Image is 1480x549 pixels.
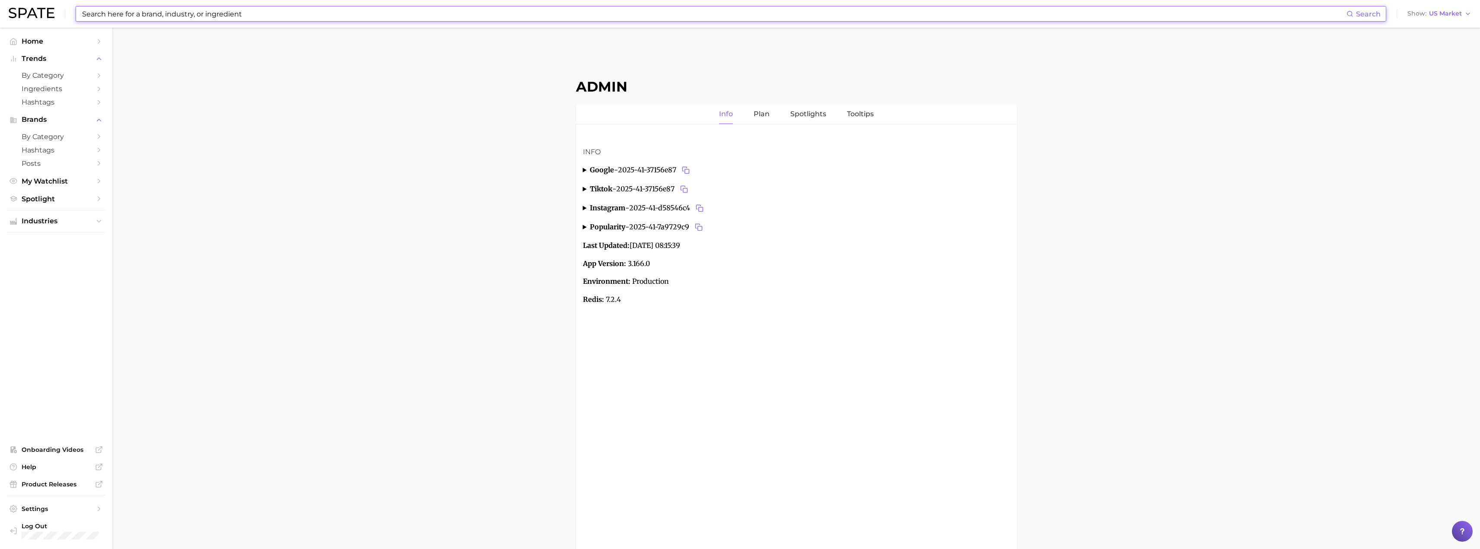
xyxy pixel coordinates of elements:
[625,203,629,212] span: -
[754,105,770,124] a: Plan
[22,55,91,63] span: Trends
[583,164,1010,176] summary: google-2025-41-37156e87Copy 2025-41-37156e87 to clipboard
[583,147,1010,157] h3: Info
[7,478,105,491] a: Product Releases
[7,95,105,109] a: Hashtags
[22,480,91,488] span: Product Releases
[7,192,105,206] a: Spotlight
[629,202,706,214] span: 2025-41-d58546c4
[9,8,54,18] img: SPATE
[590,222,625,231] strong: popularity
[22,116,91,124] span: Brands
[7,520,105,542] a: Log out. Currently logged in with e-mail marwat@spate.nyc.
[590,165,614,174] strong: google
[22,85,91,93] span: Ingredients
[629,221,705,233] span: 2025-41-7a9729c9
[583,221,1010,233] summary: popularity-2025-41-7a9729c9Copy 2025-41-7a9729c9 to clipboard
[576,78,1017,95] h1: Admin
[847,105,874,124] a: Tooltips
[590,203,625,212] strong: instagram
[22,71,91,79] span: by Category
[7,460,105,473] a: Help
[614,165,618,174] span: -
[583,183,1010,195] summary: tiktok-2025-41-37156e87Copy 2025-41-37156e87 to clipboard
[22,146,91,154] span: Hashtags
[1405,8,1474,19] button: ShowUS Market
[22,217,91,225] span: Industries
[22,195,91,203] span: Spotlight
[7,502,105,515] a: Settings
[7,215,105,228] button: Industries
[583,241,630,250] strong: Last Updated:
[7,175,105,188] a: My Watchlist
[612,184,616,193] span: -
[22,159,91,168] span: Posts
[678,183,690,195] button: Copy 2025-41-37156e87 to clipboard
[7,443,105,456] a: Onboarding Videos
[22,37,91,45] span: Home
[1429,11,1462,16] span: US Market
[625,222,629,231] span: -
[22,505,91,513] span: Settings
[583,277,630,286] strong: Environment:
[583,295,604,304] strong: Redis:
[7,52,105,65] button: Trends
[1407,11,1426,16] span: Show
[22,463,91,471] span: Help
[694,202,706,214] button: Copy 2025-41-d58546c4 to clipboard
[81,6,1346,21] input: Search here for a brand, industry, or ingredient
[22,177,91,185] span: My Watchlist
[583,202,1010,214] summary: instagram-2025-41-d58546c4Copy 2025-41-d58546c4 to clipboard
[7,82,105,95] a: Ingredients
[22,522,99,530] span: Log Out
[693,221,705,233] button: Copy 2025-41-7a9729c9 to clipboard
[1356,10,1381,18] span: Search
[7,35,105,48] a: Home
[7,130,105,143] a: by Category
[7,143,105,157] a: Hashtags
[22,133,91,141] span: by Category
[22,446,91,454] span: Onboarding Videos
[618,164,692,176] span: 2025-41-37156e87
[583,276,1010,287] p: Production
[22,98,91,106] span: Hashtags
[790,105,826,124] a: Spotlights
[590,184,612,193] strong: tiktok
[680,164,692,176] button: Copy 2025-41-37156e87 to clipboard
[583,294,1010,305] p: 7.2.4
[7,69,105,82] a: by Category
[719,105,733,124] a: Info
[7,113,105,126] button: Brands
[583,240,1010,251] p: [DATE] 08:15:39
[583,258,1010,270] p: 3.166.0
[7,157,105,170] a: Posts
[583,259,626,268] strong: App Version:
[616,183,690,195] span: 2025-41-37156e87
